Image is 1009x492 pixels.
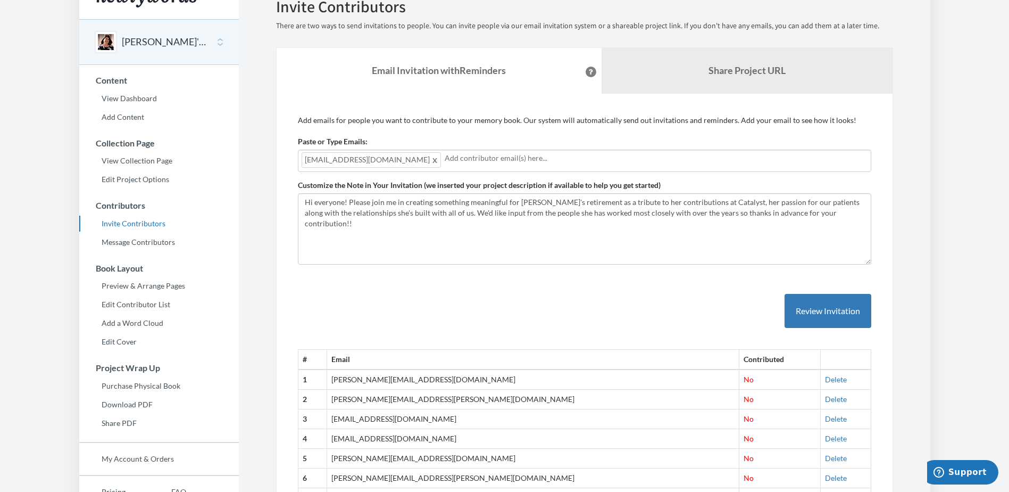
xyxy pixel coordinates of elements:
h3: Contributors [80,201,239,210]
span: No [744,473,754,482]
th: 1 [298,370,327,389]
textarea: Hi everyone! Please join me in creating something meaningful for [PERSON_NAME]'s retirement as a ... [298,193,871,265]
h3: Content [80,76,239,85]
td: [PERSON_NAME][EMAIL_ADDRESS][PERSON_NAME][DOMAIN_NAME] [327,390,739,409]
a: Message Contributors [79,234,239,250]
th: 4 [298,429,327,449]
td: [EMAIL_ADDRESS][DOMAIN_NAME] [327,429,739,449]
a: My Account & Orders [79,451,239,467]
th: 3 [298,409,327,429]
th: 5 [298,449,327,469]
a: Edit Project Options [79,171,239,187]
a: Share PDF [79,415,239,431]
th: Email [327,350,739,370]
h3: Book Layout [80,264,239,273]
input: Add contributor email(s) here... [445,152,868,164]
button: Review Invitation [785,294,871,329]
td: [PERSON_NAME][EMAIL_ADDRESS][DOMAIN_NAME] [327,370,739,389]
p: Add emails for people you want to contribute to your memory book. Our system will automatically s... [298,115,871,126]
label: Customize the Note in Your Invitation (we inserted your project description if available to help ... [298,180,661,191]
a: Delete [825,473,847,482]
a: Delete [825,395,847,404]
a: Delete [825,414,847,423]
iframe: Opens a widget where you can chat to one of our agents [927,460,998,487]
span: No [744,375,754,384]
td: [PERSON_NAME][EMAIL_ADDRESS][PERSON_NAME][DOMAIN_NAME] [327,469,739,488]
a: Add Content [79,109,239,125]
span: No [744,434,754,443]
h3: Project Wrap Up [80,363,239,373]
span: No [744,414,754,423]
th: # [298,350,327,370]
a: Invite Contributors [79,216,239,232]
span: No [744,395,754,404]
th: 6 [298,469,327,488]
td: [EMAIL_ADDRESS][DOMAIN_NAME] [327,409,739,429]
p: There are two ways to send invitations to people. You can invite people via our email invitation ... [276,21,893,31]
td: [PERSON_NAME][EMAIL_ADDRESS][DOMAIN_NAME] [327,449,739,469]
a: Edit Contributor List [79,297,239,313]
button: [PERSON_NAME]'s retirement [122,35,208,49]
a: View Dashboard [79,91,239,106]
a: Delete [825,454,847,463]
th: Contributed [739,350,820,370]
a: Purchase Physical Book [79,378,239,394]
a: Add a Word Cloud [79,315,239,331]
a: Preview & Arrange Pages [79,278,239,294]
span: No [744,454,754,463]
th: 2 [298,390,327,409]
strong: Email Invitation with Reminders [372,64,506,76]
span: [EMAIL_ADDRESS][DOMAIN_NAME] [302,152,441,168]
a: View Collection Page [79,153,239,169]
h3: Collection Page [80,138,239,148]
a: Download PDF [79,397,239,413]
a: Edit Cover [79,334,239,350]
label: Paste or Type Emails: [298,136,368,147]
a: Delete [825,434,847,443]
b: Share Project URL [708,64,786,76]
a: Delete [825,375,847,384]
